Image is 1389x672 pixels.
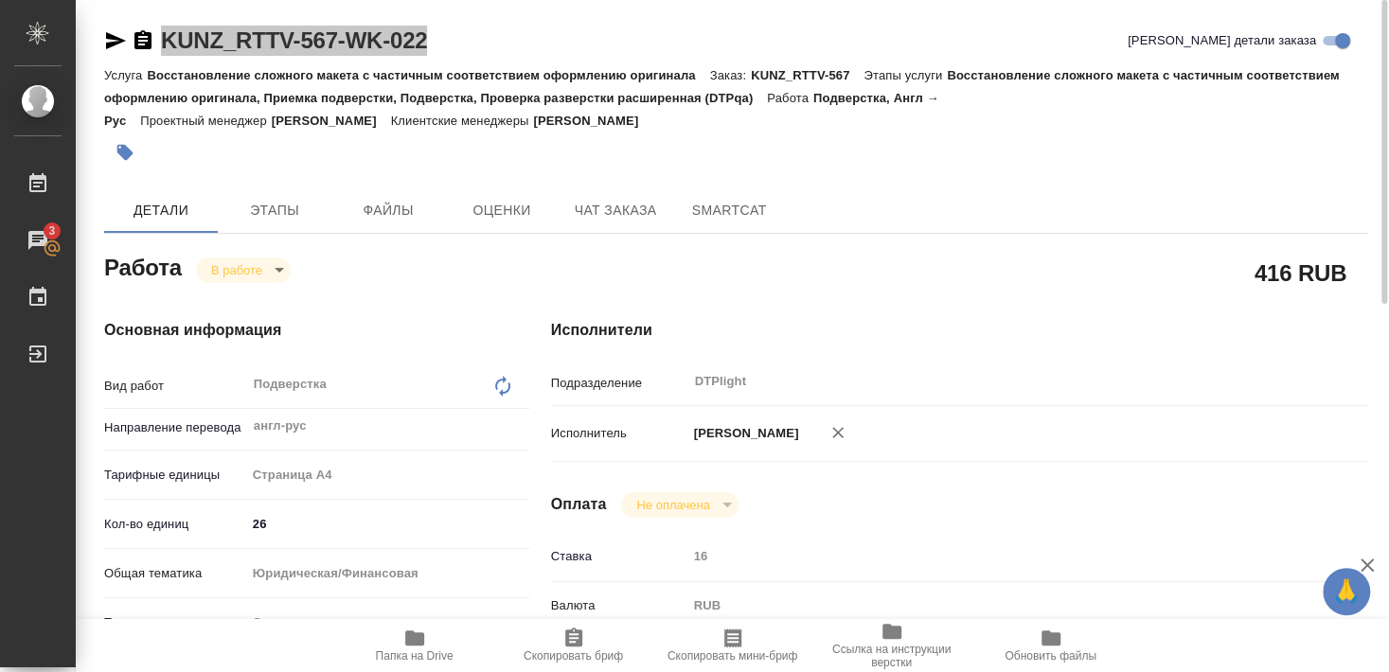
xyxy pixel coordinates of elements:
a: 3 [5,217,71,264]
button: В работе [205,262,268,278]
h2: Работа [104,249,182,283]
button: Скопировать мини-бриф [653,619,812,672]
p: [PERSON_NAME] [687,424,799,443]
p: Тематика [104,613,246,632]
button: Ссылка на инструкции верстки [812,619,971,672]
p: Общая тематика [104,564,246,583]
span: Скопировать мини-бриф [668,649,797,663]
button: Обновить файлы [971,619,1131,672]
span: Ссылка на инструкции верстки [824,643,960,669]
button: Скопировать бриф [494,619,653,672]
p: Валюта [551,596,687,615]
button: Удалить исполнителя [817,412,859,453]
button: 🙏 [1323,568,1370,615]
button: Скопировать ссылку для ЯМессенджера [104,29,127,52]
span: [PERSON_NAME] детали заказа [1128,31,1316,50]
div: В работе [621,492,738,518]
span: Оценки [456,199,547,222]
p: Направление перевода [104,418,246,437]
p: Тарифные единицы [104,466,246,485]
span: Обновить файлы [1005,649,1096,663]
input: Пустое поле [687,542,1300,570]
p: Кол-во единиц [104,515,246,534]
p: Этапы услуги [864,68,947,82]
h4: Основная информация [104,319,475,342]
button: Добавить тэг [104,132,146,173]
p: KUNZ_RTTV-567 [751,68,864,82]
button: Скопировать ссылку [132,29,154,52]
a: KUNZ_RTTV-567-WK-022 [161,27,427,53]
p: [PERSON_NAME] [533,114,652,128]
input: ✎ Введи что-нибудь [246,510,530,538]
h4: Исполнители [551,319,1368,342]
p: [PERSON_NAME] [272,114,391,128]
div: Юридическая/Финансовая [246,557,530,590]
p: Услуга [104,68,147,82]
span: Папка на Drive [376,649,454,663]
span: Чат заказа [570,199,661,222]
span: Скопировать бриф [524,649,623,663]
p: Подразделение [551,374,687,393]
p: Проектный менеджер [140,114,271,128]
h4: Оплата [551,493,607,516]
p: Восстановление сложного макета с частичным соответствием оформлению оригинала [147,68,709,82]
span: 3 [37,221,66,240]
p: Вид работ [104,377,246,396]
div: В работе [196,257,291,283]
div: Счета, акты, чеки, командировочные и таможенные документы [246,607,530,639]
span: Детали [116,199,206,222]
p: Работа [767,91,813,105]
span: SmartCat [684,199,775,222]
div: RUB [687,590,1300,622]
p: Ставка [551,547,687,566]
span: Этапы [229,199,320,222]
span: Файлы [343,199,434,222]
span: 🙏 [1330,572,1362,611]
p: Заказ: [710,68,751,82]
p: Исполнитель [551,424,687,443]
div: Страница А4 [246,459,530,491]
button: Папка на Drive [335,619,494,672]
button: Не оплачена [631,497,715,513]
h2: 416 RUB [1255,256,1346,289]
p: Клиентские менеджеры [391,114,534,128]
